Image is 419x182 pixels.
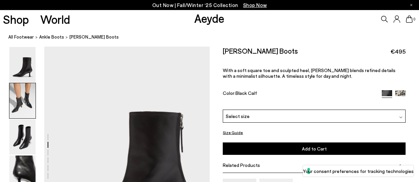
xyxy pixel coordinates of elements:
[406,15,413,23] a: 0
[223,162,260,168] span: Related Products
[194,11,224,25] a: Aeyde
[413,17,416,21] span: 0
[69,34,119,41] span: [PERSON_NAME] Boots
[399,116,403,119] img: svg%3E
[152,1,267,9] p: Out Now | Fall/Winter ‘25 Collection
[3,13,29,25] a: Shop
[39,34,64,40] span: ankle boots
[8,34,34,41] a: All Footwear
[223,67,396,79] span: With a soft square toe and sculpted heel, [PERSON_NAME] blends refined details with a minimalist ...
[302,146,327,151] span: Add to Cart
[39,34,64,41] a: ankle boots
[223,128,243,137] button: Size Guide
[9,83,36,118] img: Elina Ankle Boots - Image 2
[223,90,376,98] div: Color:
[40,13,70,25] a: World
[9,47,36,82] img: Elina Ankle Boots - Image 1
[9,119,36,155] img: Elina Ankle Boots - Image 3
[243,2,267,8] span: Navigate to /collections/new-in
[8,28,419,47] nav: breadcrumb
[303,165,414,177] button: Your consent preferences for tracking technologies
[223,142,406,155] button: Add to Cart
[303,168,414,175] label: Your consent preferences for tracking technologies
[223,47,298,55] h2: [PERSON_NAME] Boots
[390,47,406,56] span: €495
[235,90,257,96] span: Black Calf
[226,113,250,120] span: Select size
[399,164,402,167] img: svg%3E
